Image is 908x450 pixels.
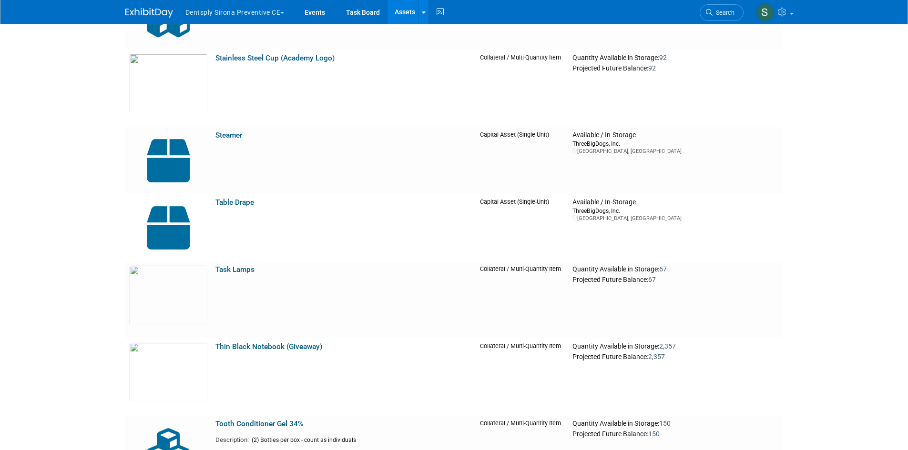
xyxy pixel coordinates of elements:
[572,428,779,439] div: Projected Future Balance:
[572,198,779,207] div: Available / In-Storage
[572,131,779,140] div: Available / In-Storage
[572,274,779,284] div: Projected Future Balance:
[215,131,242,140] a: Steamer
[125,8,173,18] img: ExhibitDay
[215,420,303,428] a: Tooth Conditioner Gel 34%
[659,54,667,61] span: 92
[215,342,322,351] a: Thin Black Notebook (Giveaway)
[476,194,569,261] td: Capital Asset (Single-Unit)
[572,54,779,62] div: Quantity Available in Storage:
[476,127,569,194] td: Capital Asset (Single-Unit)
[129,131,208,190] img: Capital-Asset-Icon-2.png
[572,148,779,155] div: [GEOGRAPHIC_DATA], [GEOGRAPHIC_DATA]
[215,265,255,274] a: Task Lamps
[476,339,569,416] td: Collateral / Multi-Quantity Item
[648,430,660,438] span: 150
[659,342,676,350] span: 2,357
[476,261,569,339] td: Collateral / Multi-Quantity Item
[572,215,779,222] div: [GEOGRAPHIC_DATA], [GEOGRAPHIC_DATA]
[648,64,656,72] span: 92
[700,4,744,21] a: Search
[659,420,671,427] span: 150
[572,207,779,215] div: ThreeBigDogs, Inc.
[215,54,335,62] a: Stainless Steel Cup (Academy Logo)
[572,342,779,351] div: Quantity Available in Storage:
[648,276,656,283] span: 67
[129,198,208,258] img: Capital-Asset-Icon-2.png
[476,50,569,127] td: Collateral / Multi-Quantity Item
[252,437,473,444] div: (2) Bottles per box - count as individuals
[572,351,779,361] div: Projected Future Balance:
[648,353,665,360] span: 2,357
[572,420,779,428] div: Quantity Available in Storage:
[572,62,779,73] div: Projected Future Balance:
[572,265,779,274] div: Quantity Available in Storage:
[215,198,254,207] a: Table Drape
[756,3,774,21] img: Samantha Meyers
[572,140,779,148] div: ThreeBigDogs, Inc.
[215,434,249,445] td: Description:
[713,9,735,16] span: Search
[659,265,667,273] span: 67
